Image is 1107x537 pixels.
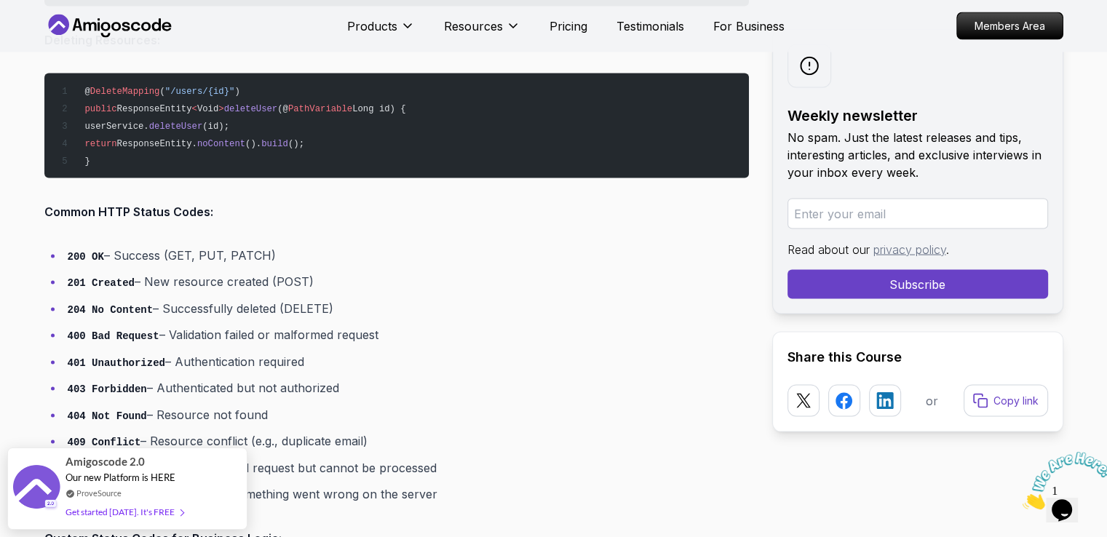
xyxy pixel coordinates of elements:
span: (). [245,139,261,149]
span: deleteUser [149,122,203,132]
img: provesource social proof notification image [13,465,60,512]
button: Subscribe [787,270,1048,299]
li: – Success (GET, PUT, PATCH) [63,245,749,266]
span: noContent [197,139,245,149]
button: Copy link [964,385,1048,417]
span: userService. [84,122,148,132]
div: Get started [DATE]. It's FREE [66,504,183,520]
span: public [84,104,116,114]
code: 204 No Content [68,304,154,316]
span: DeleteMapping [90,87,160,97]
p: Members Area [957,13,1063,39]
span: (); [288,139,304,149]
span: ( [159,87,164,97]
iframe: chat widget [1017,446,1107,515]
span: build [261,139,288,149]
span: ResponseEntity. [117,139,197,149]
p: Resources [444,17,503,35]
li: – Authentication required [63,351,749,373]
code: 401 Unauthorized [68,357,165,369]
li: – Something went wrong on the server [63,484,749,505]
p: or [926,392,938,410]
a: Testimonials [616,17,684,35]
li: – Resource not found [63,405,749,426]
code: 404 Not Found [68,410,147,422]
li: – Successfully deleted (DELETE) [63,298,749,319]
input: Enter your email [787,199,1048,229]
li: – Authenticated but not authorized [63,378,749,399]
span: < [192,104,197,114]
li: – Validation failed or malformed request [63,325,749,346]
p: Products [347,17,397,35]
p: Read about our . [787,241,1048,258]
a: Pricing [549,17,587,35]
a: Members Area [956,12,1063,40]
strong: Common HTTP Status Codes: [44,204,213,219]
span: Amigoscode 2.0 [66,453,145,470]
li: – New resource created (POST) [63,271,749,293]
span: return [84,139,116,149]
a: privacy policy [873,242,946,257]
code: 200 OK [68,251,104,263]
span: } [84,156,90,167]
span: Long id) { [352,104,406,114]
code: 201 Created [68,277,135,289]
button: Resources [444,17,520,47]
span: (id); [202,122,229,132]
p: Copy link [993,394,1039,408]
span: "/users/{id}" [165,87,235,97]
span: ) [234,87,239,97]
code: 400 Bad Request [68,330,159,342]
code: 403 Forbidden [68,383,147,395]
span: Void [197,104,218,114]
span: 1 [6,6,12,18]
a: ProveSource [76,487,122,499]
span: (@ [277,104,288,114]
p: No spam. Just the latest releases and tips, interesting articles, and exclusive interviews in you... [787,129,1048,181]
span: deleteUser [224,104,278,114]
span: ResponseEntity [117,104,192,114]
span: @ [84,87,90,97]
span: PathVariable [288,104,352,114]
li: – Resource conflict (e.g., duplicate email) [63,431,749,452]
h2: Share this Course [787,347,1048,367]
a: For Business [713,17,785,35]
li: – Valid request but cannot be processed [63,458,749,479]
span: > [218,104,223,114]
button: Products [347,17,415,47]
h2: Weekly newsletter [787,106,1048,126]
code: 409 Conflict [68,437,141,448]
span: Our new Platform is HERE [66,472,175,483]
img: Chat attention grabber [6,6,96,63]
